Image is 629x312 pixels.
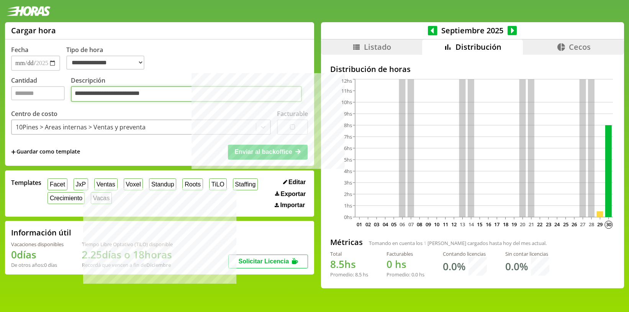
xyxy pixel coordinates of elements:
text: 05 [391,221,396,228]
button: Vacas [91,192,112,204]
text: 18 [503,221,508,228]
text: 24 [554,221,560,228]
span: + [11,148,16,156]
h1: 0.0 % [505,260,528,273]
h1: 2.25 días o 18 horas [82,248,173,261]
text: 11 [442,221,448,228]
span: Editar [288,179,306,186]
text: 03 [374,221,379,228]
label: Fecha [11,46,28,54]
span: 1 [424,240,426,247]
b: Diciembre [146,261,171,268]
button: Staffing [233,178,258,190]
span: 0 [387,257,392,271]
text: 13 [460,221,465,228]
text: 17 [494,221,500,228]
tspan: 1hs [344,202,352,209]
text: 07 [408,221,414,228]
img: logotipo [6,6,51,16]
text: 06 [400,221,405,228]
label: Facturable [277,109,308,118]
span: Cecos [569,42,591,52]
h2: Métricas [330,237,363,247]
tspan: 6hs [344,145,352,152]
label: Cantidad [11,76,71,104]
button: Ventas [94,178,118,190]
button: Standup [149,178,176,190]
button: Crecimiento [48,192,85,204]
tspan: 3hs [344,179,352,186]
button: Roots [182,178,203,190]
span: 8.5 [355,271,362,278]
button: Solicitar Licencia [228,255,308,268]
label: Tipo de hora [66,46,151,71]
span: Septiembre 2025 [437,25,508,36]
select: Tipo de hora [66,56,144,70]
text: 10 [434,221,439,228]
div: Facturables [387,250,424,257]
tspan: 0hs [344,214,352,221]
text: 08 [417,221,422,228]
text: 01 [357,221,362,228]
text: 15 [477,221,482,228]
span: +Guardar como template [11,148,80,156]
text: 21 [529,221,534,228]
text: 26 [572,221,577,228]
h1: 0.0 % [443,260,465,273]
text: 27 [580,221,585,228]
div: Sin contar licencias [505,250,549,257]
text: 04 [382,221,388,228]
text: 02 [365,221,371,228]
text: 22 [537,221,542,228]
button: Enviar al backoffice [228,145,308,159]
tspan: 12hs [341,77,352,84]
button: Facet [48,178,67,190]
h2: Información útil [11,227,71,238]
text: 25 [563,221,568,228]
tspan: 9hs [344,110,352,117]
button: JxP [74,178,88,190]
label: Centro de costo [11,109,57,118]
button: Voxel [124,178,143,190]
tspan: 8hs [344,122,352,129]
tspan: 2hs [344,191,352,198]
text: 30 [606,221,611,228]
span: 8.5 [330,257,344,271]
text: 12 [451,221,457,228]
button: Exportar [273,190,308,198]
span: Exportar [281,191,306,198]
text: 28 [589,221,594,228]
div: 10Pines > Areas internas > Ventas y preventa [16,123,146,131]
div: Promedio: hs [330,271,368,278]
div: Vacaciones disponibles [11,241,64,248]
tspan: 11hs [341,87,352,94]
h1: 0 días [11,248,64,261]
tspan: 5hs [344,156,352,163]
text: 29 [597,221,603,228]
text: 20 [520,221,525,228]
text: 19 [511,221,517,228]
div: Recordá que vencen a fin de [82,261,173,268]
tspan: 10hs [341,99,352,106]
div: Tiempo Libre Optativo (TiLO) disponible [82,241,173,248]
text: 09 [426,221,431,228]
text: 23 [546,221,551,228]
input: Cantidad [11,86,65,100]
span: Distribución [455,42,501,52]
label: Descripción [71,76,308,104]
div: Total [330,250,368,257]
span: Enviar al backoffice [235,149,292,155]
textarea: Descripción [71,86,302,102]
span: Listado [364,42,391,52]
h1: hs [387,257,424,271]
text: 14 [468,221,474,228]
span: 0.0 [411,271,418,278]
div: Contando licencias [443,250,487,257]
button: Editar [281,178,308,186]
tspan: 7hs [344,133,352,140]
span: Templates [11,178,41,187]
h2: Distribución de horas [330,64,615,74]
div: De otros años: 0 días [11,261,64,268]
tspan: 4hs [344,168,352,175]
span: Solicitar Licencia [238,258,289,265]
